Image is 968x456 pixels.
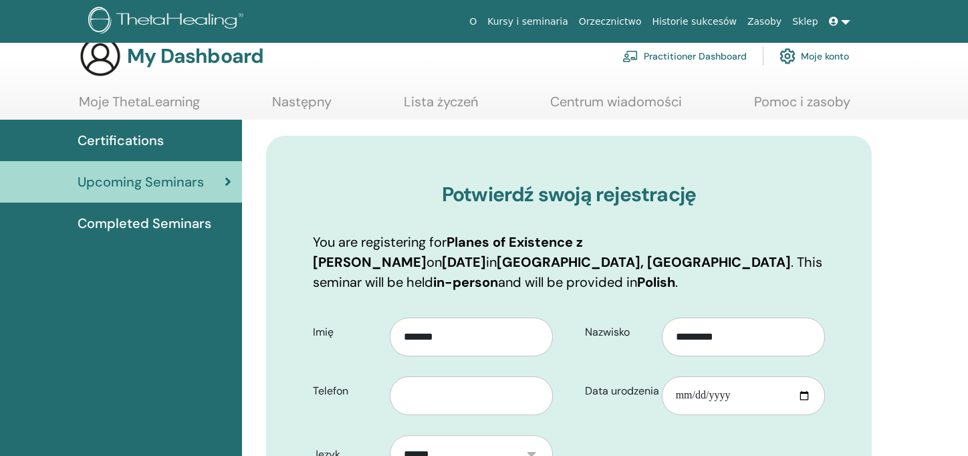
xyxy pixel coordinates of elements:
a: Następny [272,94,332,120]
a: Zasoby [742,9,787,34]
img: cog.svg [779,45,796,68]
label: Data urodzenia [575,378,662,404]
span: Completed Seminars [78,213,211,233]
a: O [464,9,482,34]
a: Practitioner Dashboard [622,41,747,71]
label: Telefon [303,378,390,404]
a: Orzecznictwo [574,9,647,34]
b: [GEOGRAPHIC_DATA], [GEOGRAPHIC_DATA] [497,253,791,271]
a: Moje ThetaLearning [79,94,200,120]
h3: Potwierdź swoją rejestrację [313,183,825,207]
a: Historie sukcesów [647,9,742,34]
label: Nazwisko [575,320,662,345]
b: Polish [637,273,675,291]
b: Planes of Existence z [PERSON_NAME] [313,233,583,271]
img: chalkboard-teacher.svg [622,50,638,62]
a: Kursy i seminaria [482,9,574,34]
a: Moje konto [779,41,849,71]
p: You are registering for on in . This seminar will be held and will be provided in . [313,232,825,292]
a: Centrum wiadomości [550,94,682,120]
a: Pomoc i zasoby [754,94,850,120]
h3: My Dashboard [127,44,263,68]
img: logo.png [88,7,248,37]
b: in-person [433,273,498,291]
label: Imię [303,320,390,345]
span: Certifications [78,130,164,150]
img: generic-user-icon.jpg [79,35,122,78]
a: Lista życzeń [404,94,478,120]
b: [DATE] [442,253,486,271]
span: Upcoming Seminars [78,172,204,192]
a: Sklep [787,9,823,34]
